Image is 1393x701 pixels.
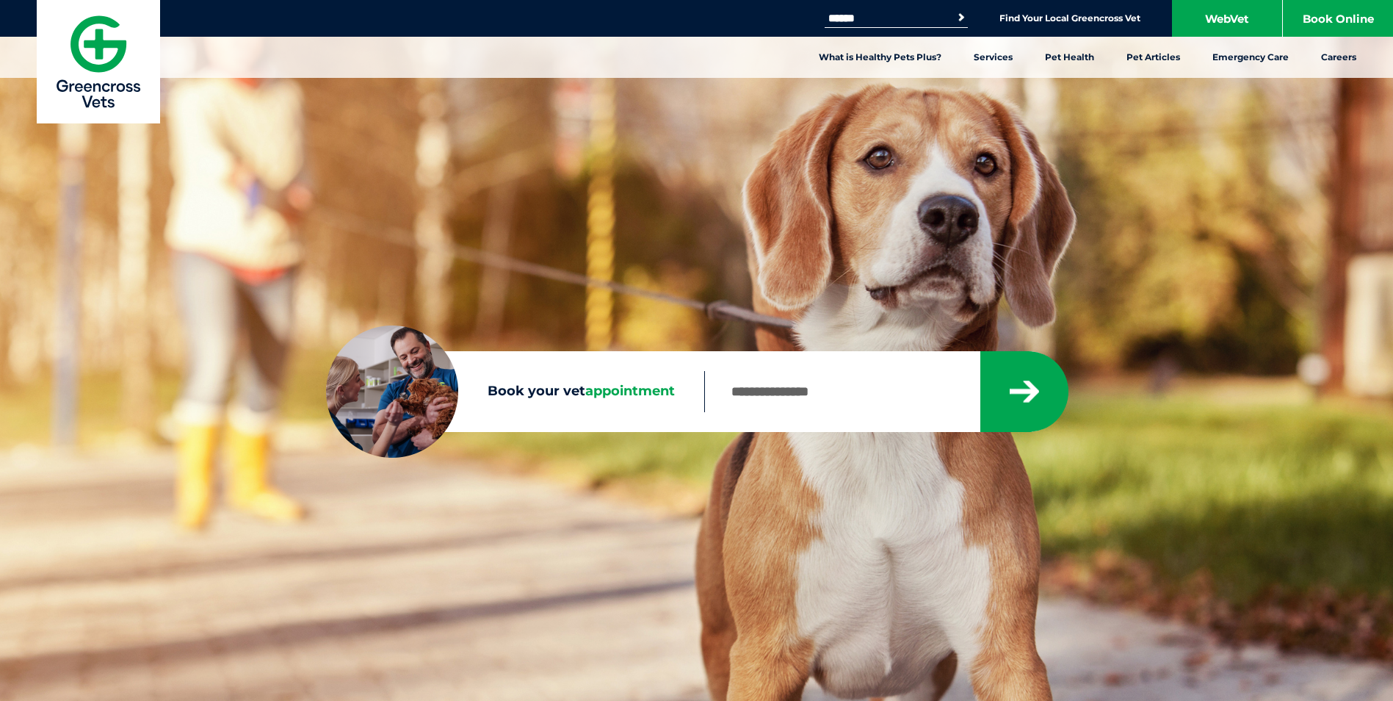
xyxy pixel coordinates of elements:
[1305,37,1372,78] a: Careers
[999,12,1140,24] a: Find Your Local Greencross Vet
[1110,37,1196,78] a: Pet Articles
[585,383,675,399] span: appointment
[954,10,969,25] button: Search
[803,37,958,78] a: What is Healthy Pets Plus?
[1196,37,1305,78] a: Emergency Care
[958,37,1029,78] a: Services
[326,381,704,403] label: Book your vet
[1029,37,1110,78] a: Pet Health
